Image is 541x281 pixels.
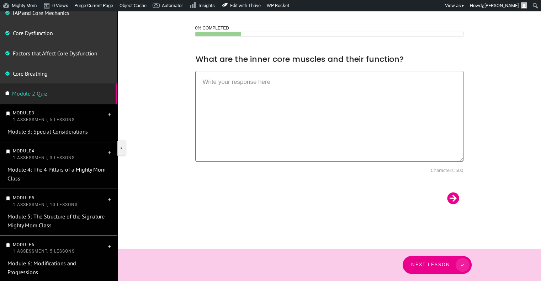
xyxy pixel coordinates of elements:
[13,148,107,161] p: Module
[13,29,53,37] a: Core Dysfunction
[32,242,35,247] span: 6
[32,148,35,153] span: 4
[12,90,47,97] a: Module 2 Quiz
[13,110,107,123] p: Module
[13,117,75,122] span: 1 Assessment, 5 Lessons
[484,3,519,8] span: [PERSON_NAME]
[13,50,97,57] a: Factors that Affect Core Dysfunction
[7,260,76,276] a: Module 6: Modifications and Progressions
[195,26,229,31] span: 0% COMPLETED
[13,202,78,207] span: 1 Assessment, 10 Lessons
[32,110,35,115] span: 3
[196,54,404,65] span: What are the inner core muscles and their function?
[196,168,463,173] p: Characters: 500
[7,213,105,229] a: Module 5: The Structure of the Signature Mighty Mom Class
[13,195,107,208] p: Module
[13,70,48,77] a: Core Breathing
[7,128,88,135] a: Module 3: Special Considerations
[13,242,107,255] p: Module
[7,166,106,182] a: Module 4: The 4 Pillars of a Mighty Mom Class
[198,3,215,8] span: Insights
[13,155,75,160] span: 1 Assessment, 3 Lessons
[13,249,75,254] span: 1 Assessment, 5 Lessons
[461,4,465,8] span: ▼
[13,9,69,16] a: IAP and Core Mechanics
[32,195,35,200] span: 5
